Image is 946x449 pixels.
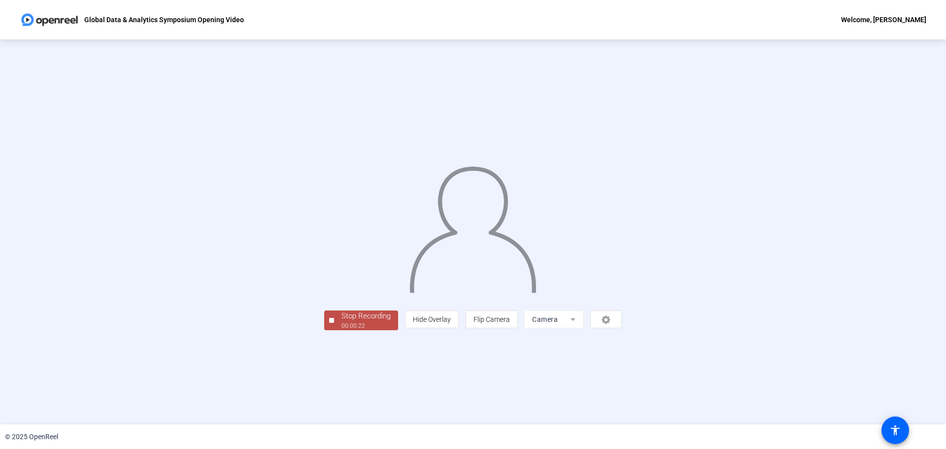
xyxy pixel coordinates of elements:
button: Stop Recording00:00:22 [324,311,398,331]
img: OpenReel logo [20,10,79,30]
span: Flip Camera [473,315,510,323]
button: Flip Camera [466,311,518,328]
div: Stop Recording [341,311,391,322]
img: overlay [408,159,537,293]
p: Global Data & Analytics Symposium Opening Video [84,14,244,26]
div: Welcome, [PERSON_NAME] [841,14,926,26]
mat-icon: accessibility [889,424,901,436]
button: Hide Overlay [405,311,459,328]
div: 00:00:22 [341,321,391,330]
span: Hide Overlay [413,315,451,323]
div: © 2025 OpenReel [5,432,58,442]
